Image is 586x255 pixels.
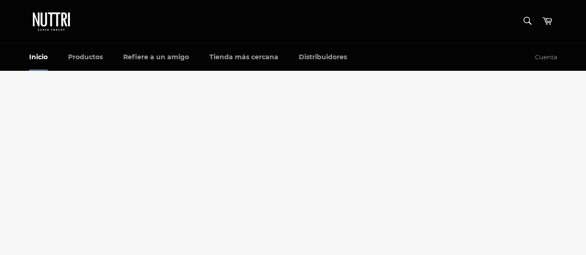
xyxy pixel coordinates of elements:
a: Refiere a un amigo [114,44,198,71]
a: Cuenta [530,44,562,71]
a: Tienda más cercana [200,44,288,71]
a: Productos [59,44,112,71]
a: Distribuidores [290,44,356,71]
a: Inicio [20,44,57,71]
img: Nuttri [29,9,76,34]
